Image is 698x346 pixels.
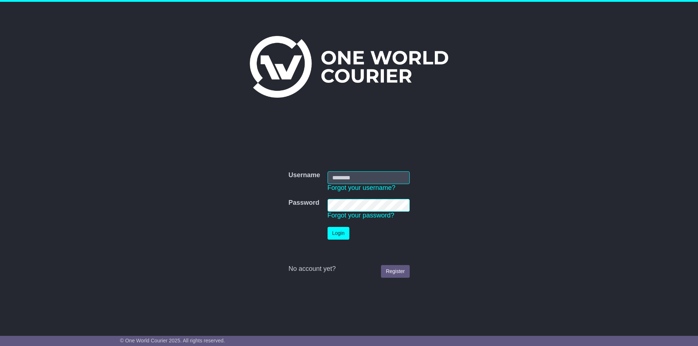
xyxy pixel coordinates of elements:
a: Forgot your username? [328,184,396,191]
img: One World [250,36,448,98]
a: Register [381,265,409,278]
label: Username [288,171,320,179]
a: Forgot your password? [328,212,394,219]
label: Password [288,199,319,207]
span: © One World Courier 2025. All rights reserved. [120,338,225,343]
div: No account yet? [288,265,409,273]
button: Login [328,227,349,240]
